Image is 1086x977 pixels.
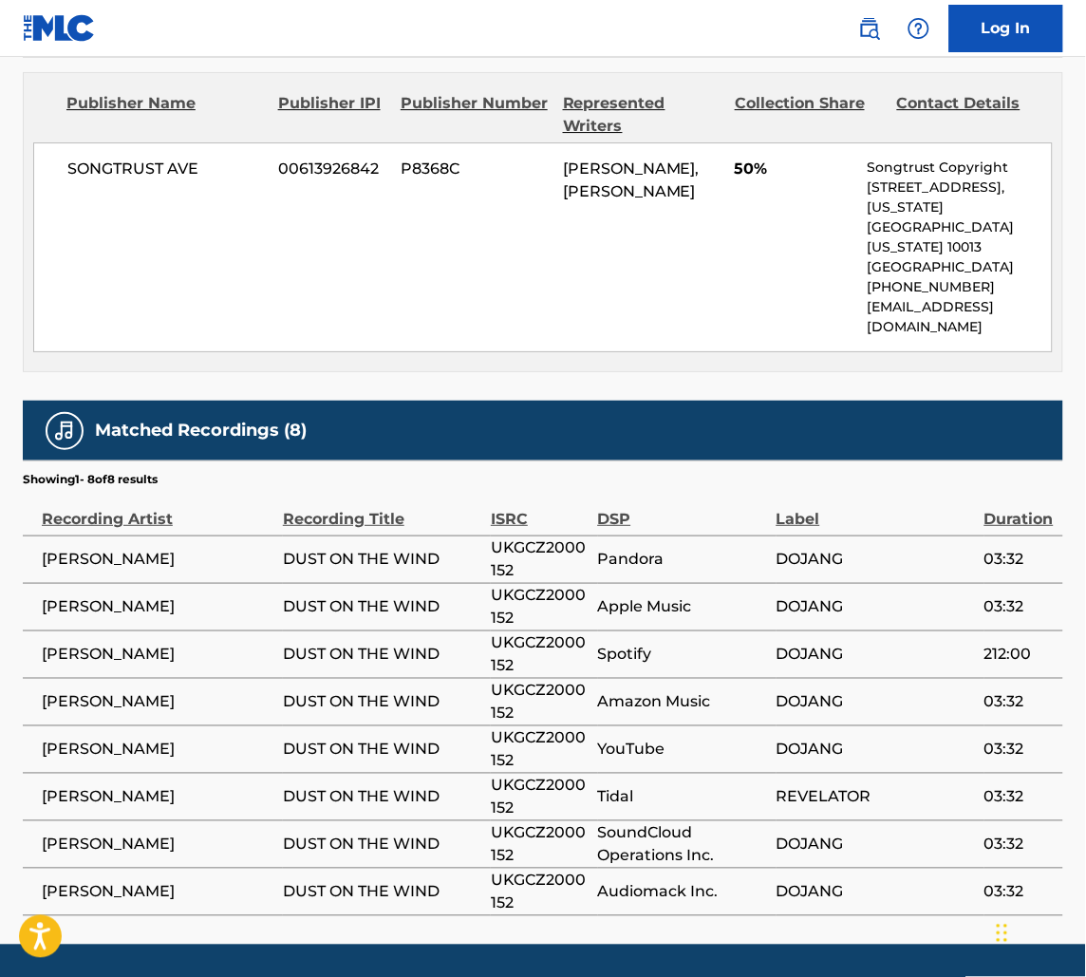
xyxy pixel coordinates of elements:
[867,158,1052,178] p: Songtrust Copyright
[984,548,1054,571] span: 03:32
[42,488,273,531] div: Recording Artist
[491,821,588,867] span: UKGCZ2000152
[867,257,1052,277] p: [GEOGRAPHIC_DATA]
[777,548,975,571] span: DOJANG
[283,548,481,571] span: DUST ON THE WIND
[491,869,588,914] span: UKGCZ2000152
[949,5,1063,52] a: Log In
[283,785,481,808] span: DUST ON THE WIND
[42,643,273,666] span: [PERSON_NAME]
[42,738,273,761] span: [PERSON_NAME]
[598,785,767,808] span: Tidal
[908,17,930,40] img: help
[598,488,767,531] div: DSP
[777,488,975,531] div: Label
[67,158,264,180] span: SONGTRUST AVE
[984,595,1054,618] span: 03:32
[95,420,307,442] h5: Matched Recordings (8)
[598,595,767,618] span: Apple Music
[777,595,975,618] span: DOJANG
[867,297,1052,337] p: [EMAIL_ADDRESS][DOMAIN_NAME]
[283,880,481,903] span: DUST ON THE WIND
[598,880,767,903] span: Audiomack Inc.
[491,488,588,531] div: ISRC
[491,679,588,724] span: UKGCZ2000152
[283,643,481,666] span: DUST ON THE WIND
[735,158,852,180] span: 50%
[858,17,881,40] img: search
[897,92,1045,138] div: Contact Details
[66,92,264,138] div: Publisher Name
[598,690,767,713] span: Amazon Music
[491,584,588,629] span: UKGCZ2000152
[283,595,481,618] span: DUST ON THE WIND
[42,785,273,808] span: [PERSON_NAME]
[777,690,975,713] span: DOJANG
[42,690,273,713] span: [PERSON_NAME]
[997,905,1008,962] div: Drag
[867,197,1052,257] p: [US_STATE][GEOGRAPHIC_DATA][US_STATE] 10013
[23,471,158,488] p: Showing 1 - 8 of 8 results
[278,92,386,138] div: Publisher IPI
[283,690,481,713] span: DUST ON THE WIND
[401,92,549,138] div: Publisher Number
[984,488,1054,531] div: Duration
[984,738,1054,761] span: 03:32
[53,420,76,442] img: Matched Recordings
[777,738,975,761] span: DOJANG
[984,785,1054,808] span: 03:32
[851,9,889,47] a: Public Search
[42,880,273,903] span: [PERSON_NAME]
[283,738,481,761] span: DUST ON THE WIND
[777,833,975,855] span: DOJANG
[491,631,588,677] span: UKGCZ2000152
[735,92,883,138] div: Collection Share
[984,833,1054,855] span: 03:32
[777,643,975,666] span: DOJANG
[491,726,588,772] span: UKGCZ2000152
[867,178,1052,197] p: [STREET_ADDRESS],
[491,774,588,819] span: UKGCZ2000152
[42,548,273,571] span: [PERSON_NAME]
[23,14,96,42] img: MLC Logo
[777,880,975,903] span: DOJANG
[777,785,975,808] span: REVELATOR
[563,92,721,138] div: Represented Writers
[900,9,938,47] div: Help
[867,277,1052,297] p: [PHONE_NUMBER]
[278,158,386,180] span: 00613926842
[991,886,1086,977] iframe: Chat Widget
[491,536,588,582] span: UKGCZ2000152
[598,821,767,867] span: SoundCloud Operations Inc.
[42,595,273,618] span: [PERSON_NAME]
[598,643,767,666] span: Spotify
[42,833,273,855] span: [PERSON_NAME]
[598,548,767,571] span: Pandora
[283,833,481,855] span: DUST ON THE WIND
[984,690,1054,713] span: 03:32
[563,160,700,200] span: [PERSON_NAME], [PERSON_NAME]
[598,738,767,761] span: YouTube
[401,158,549,180] span: P8368C
[984,880,1054,903] span: 03:32
[283,488,481,531] div: Recording Title
[984,643,1054,666] span: 212:00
